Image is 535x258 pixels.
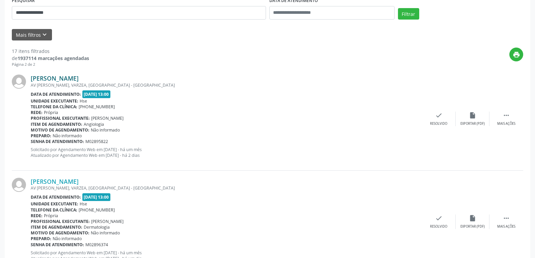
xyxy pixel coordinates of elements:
span: Não informado [53,236,82,241]
b: Preparo: [31,236,51,241]
b: Telefone da clínica: [31,104,77,110]
p: Solicitado por Agendamento Web em [DATE] - há um mês Atualizado por Agendamento Web em [DATE] - h... [31,147,422,158]
div: Resolvido [430,224,447,229]
b: Profissional executante: [31,219,90,224]
span: M02895822 [85,139,108,144]
i: check [435,112,443,119]
b: Senha de atendimento: [31,139,84,144]
div: Exportar (PDF) [460,224,485,229]
div: Mais ações [497,121,515,126]
span: Angiologia [84,121,104,127]
span: M02896374 [85,242,108,248]
strong: 1937114 marcações agendadas [18,55,89,61]
i: check [435,214,443,222]
i: insert_drive_file [469,112,476,119]
img: img [12,178,26,192]
span: [DATE] 13:00 [82,90,111,98]
span: [DATE] 13:00 [82,193,111,201]
b: Senha de atendimento: [31,242,84,248]
span: [PERSON_NAME] [91,219,124,224]
b: Data de atendimento: [31,91,81,97]
i: print [513,51,520,58]
i: insert_drive_file [469,214,476,222]
b: Unidade executante: [31,201,78,207]
span: [PERSON_NAME] [91,115,124,121]
span: Não informado [91,230,120,236]
span: Não informado [91,127,120,133]
button: Filtrar [398,8,419,20]
i:  [503,112,510,119]
b: Rede: [31,110,43,115]
button: print [509,48,523,61]
b: Motivo de agendamento: [31,230,89,236]
b: Rede: [31,213,43,219]
span: Dermatologia [84,224,110,230]
span: Hse [80,201,87,207]
b: Data de atendimento: [31,194,81,200]
span: Hse [80,98,87,104]
div: 17 itens filtrados [12,48,89,55]
a: [PERSON_NAME] [31,75,79,82]
span: [PHONE_NUMBER] [79,207,115,213]
div: AV [PERSON_NAME], VARZEA, [GEOGRAPHIC_DATA] - [GEOGRAPHIC_DATA] [31,185,422,191]
div: AV [PERSON_NAME], VARZEA, [GEOGRAPHIC_DATA] - [GEOGRAPHIC_DATA] [31,82,422,88]
b: Unidade executante: [31,98,78,104]
i: keyboard_arrow_down [41,31,48,38]
b: Preparo: [31,133,51,139]
i:  [503,214,510,222]
b: Telefone da clínica: [31,207,77,213]
div: Resolvido [430,121,447,126]
div: Mais ações [497,224,515,229]
b: Profissional executante: [31,115,90,121]
img: img [12,75,26,89]
div: de [12,55,89,62]
span: Não informado [53,133,82,139]
span: Própria [44,213,58,219]
a: [PERSON_NAME] [31,178,79,185]
b: Item de agendamento: [31,224,82,230]
div: Exportar (PDF) [460,121,485,126]
span: [PHONE_NUMBER] [79,104,115,110]
b: Motivo de agendamento: [31,127,89,133]
button: Mais filtroskeyboard_arrow_down [12,29,52,41]
b: Item de agendamento: [31,121,82,127]
div: Página 2 de 2 [12,62,89,67]
span: Própria [44,110,58,115]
